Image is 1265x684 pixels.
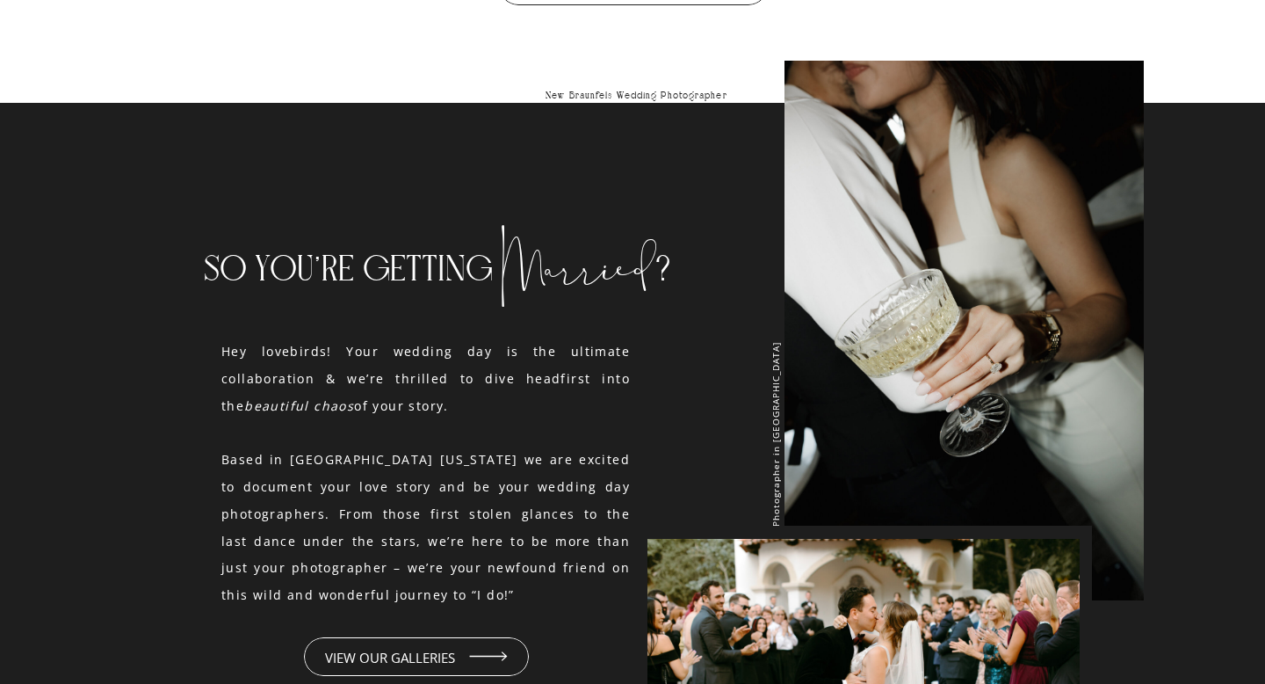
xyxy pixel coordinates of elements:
[244,397,354,414] i: beautiful chaos
[766,295,785,527] p: Photographer in [GEOGRAPHIC_DATA]
[207,644,573,662] a: VIEW OUR GALLERIES
[423,85,849,120] p: New Braunfels Wedding Photographer
[502,163,651,324] p: Married
[58,234,816,309] p: SO YOU'RE GETTING ?
[221,338,630,615] p: Hey lovebirds! Your wedding day is the ultimate collaboration & we’re thrilled to dive headfirst ...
